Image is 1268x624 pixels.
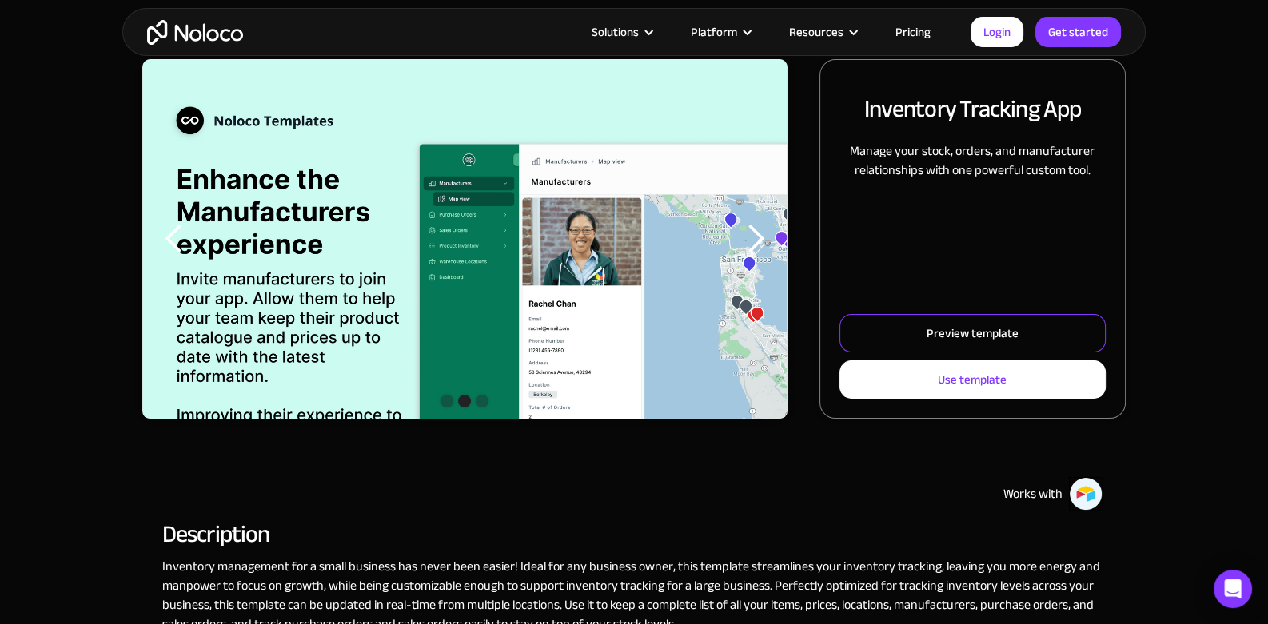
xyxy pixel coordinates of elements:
p: Manage your stock, orders, and manufacturer relationships with one powerful custom tool. [839,141,1106,180]
div: Platform [671,22,769,42]
div: Show slide 3 of 3 [476,395,488,407]
div: Platform [691,22,737,42]
a: Pricing [875,22,951,42]
div: Solutions [592,22,639,42]
a: Preview template [839,314,1106,352]
a: Use template [839,360,1106,399]
a: Get started [1035,17,1121,47]
div: Use template [938,369,1007,390]
div: Show slide 2 of 3 [458,395,471,407]
div: Resources [769,22,875,42]
h2: Description [162,527,1106,541]
div: carousel [142,59,788,419]
img: Airtable [1069,477,1103,511]
div: Preview template [927,323,1019,344]
div: 2 of 3 [142,59,788,419]
a: Login [971,17,1023,47]
div: next slide [724,59,788,419]
div: Open Intercom Messenger [1214,570,1252,608]
a: home [147,20,243,45]
div: Show slide 1 of 3 [441,395,453,407]
div: Works with [1003,484,1063,503]
div: previous slide [142,59,206,419]
div: Resources [789,22,843,42]
h2: Inventory Tracking App [864,92,1081,125]
div: Solutions [572,22,671,42]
